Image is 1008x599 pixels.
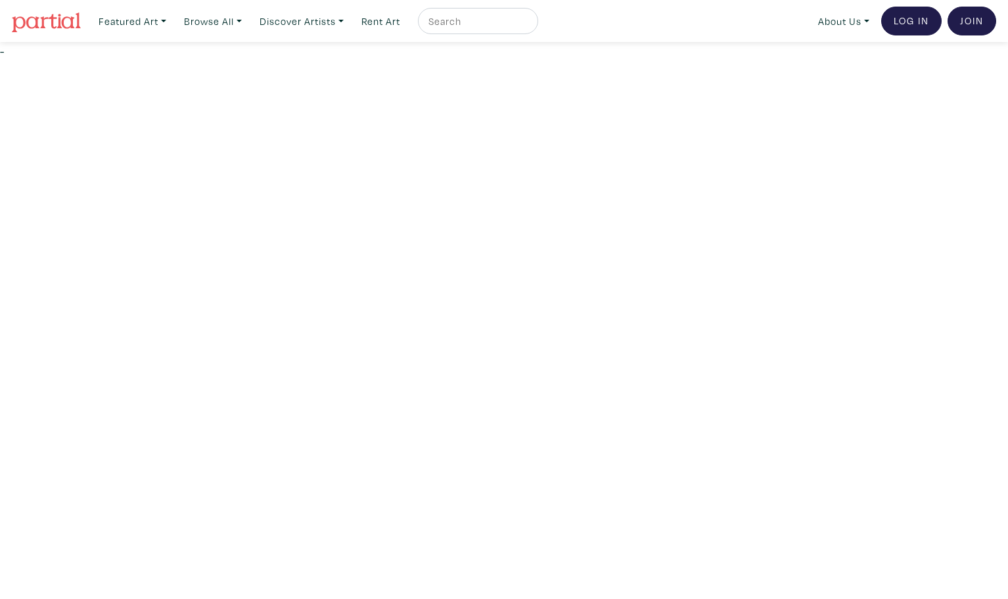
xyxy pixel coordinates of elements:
a: Discover Artists [254,8,350,35]
input: Search [427,13,526,30]
a: Rent Art [355,8,406,35]
a: Log In [881,7,942,35]
a: Join [948,7,996,35]
a: Browse All [178,8,248,35]
a: Featured Art [93,8,172,35]
a: About Us [812,8,875,35]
